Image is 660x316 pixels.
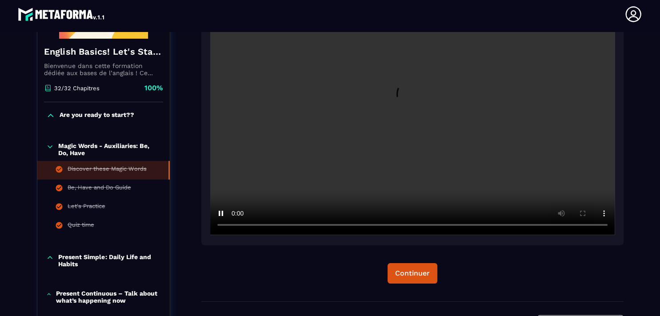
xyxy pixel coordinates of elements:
[18,5,106,23] img: logo
[60,111,134,120] p: Are you ready to start??
[68,203,105,212] div: Let's Practice
[144,83,163,93] p: 100%
[56,290,161,304] p: Present Continuous – Talk about what’s happening now
[68,184,131,194] div: Be, Have and Do Guide
[68,165,147,175] div: Discover these Magic Words
[68,221,94,231] div: Quiz time
[44,62,163,76] p: Bienvenue dans cette formation dédiée aux bases de l’anglais ! Ce module a été conçu pour les déb...
[395,269,430,278] div: Continuer
[54,85,100,92] p: 32/32 Chapitres
[58,142,161,156] p: Magic Words - Auxiliaries: Be, Do, Have
[388,263,437,284] button: Continuer
[58,253,160,268] p: Present Simple: Daily Life and Habits
[44,45,163,58] h4: English Basics! Let's Start English.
